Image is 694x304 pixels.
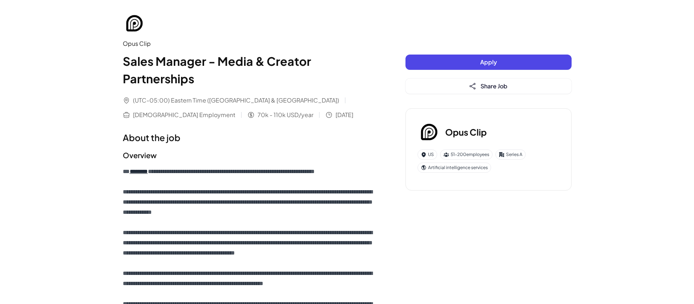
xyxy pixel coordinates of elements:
[336,111,353,119] span: [DATE]
[440,149,493,160] div: 51-200 employees
[417,163,491,173] div: Artificial intelligence services
[123,52,376,87] h1: Sales Manager - Media & Creator Partnerships
[258,111,313,119] span: 70k - 110k USD/year
[405,79,572,94] button: Share Job
[445,125,487,139] h3: Opus Clip
[481,82,507,90] span: Share Job
[133,96,339,105] span: (UTC-05:00) Eastern Time ([GEOGRAPHIC_DATA] & [GEOGRAPHIC_DATA])
[123,39,376,48] div: Opus Clip
[123,12,146,35] img: Op
[123,131,376,144] h1: About the job
[495,149,526,160] div: Series A
[417,149,437,160] div: US
[417,120,441,144] img: Op
[123,150,376,161] h2: Overview
[480,58,497,66] span: Apply
[133,111,235,119] span: [DEMOGRAPHIC_DATA] Employment
[405,55,572,70] button: Apply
